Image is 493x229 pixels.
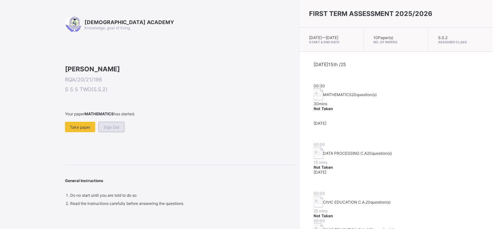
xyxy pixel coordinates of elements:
span: Do no start until you are told to do so [70,193,136,198]
span: CIVIC EDUCATION C.A. [323,200,366,205]
span: 25 mins [314,208,328,213]
span: Read the instructions carefully before answering the questions [70,201,183,206]
span: Start & End Date [309,40,354,44]
span: [DATE] — [DATE] [309,35,338,40]
span: 00:00 [314,142,325,147]
img: take_paper.cd97e1aca70de81545fe8e300f84619e.svg [314,196,323,208]
span: Not Taken [314,106,333,111]
span: S.S.2 [438,35,448,40]
span: RQA/20/21/198 [65,76,296,83]
span: Not Taken [314,165,333,170]
span: [DATE] 15th /25 [314,62,346,67]
img: take_paper.cd97e1aca70de81545fe8e300f84619e.svg [314,147,323,159]
span: 20 question(s) [352,92,377,97]
span: 20 question(s) [367,151,392,156]
span: 00:30 [314,83,325,88]
span: No. of Papers [374,40,419,44]
span: 10 Paper(s) [374,35,394,40]
span: MATHEMATICS [323,92,352,97]
span: 00:00 [314,191,325,196]
span: DATA PROCESSING C.A [323,151,367,156]
span: Your paper has started. [65,111,296,116]
span: Knowledge, goal of living [84,25,130,30]
span: 15 mins [314,160,328,165]
span: S S S TWO ( S.S.2 ) [65,86,296,93]
span: Not Taken [314,213,333,218]
b: MATHEMATICS [84,111,114,116]
span: 20 question(s) [366,200,391,205]
span: [DEMOGRAPHIC_DATA] ACADEMY [84,19,174,25]
span: Sign Out [104,125,119,130]
span: Take paper [70,125,90,130]
span: Assigned Class [438,40,483,44]
span: FIRST TERM ASSESSMENT 2025/2026 [309,10,432,18]
span: [DATE] [314,121,327,126]
span: General Instructions [65,178,103,183]
span: [DATE] [314,170,327,175]
span: 00:00 [314,218,325,223]
span: [PERSON_NAME] [65,65,296,73]
span: 30 mins [314,101,328,106]
img: take_paper.cd97e1aca70de81545fe8e300f84619e.svg [314,88,323,100]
